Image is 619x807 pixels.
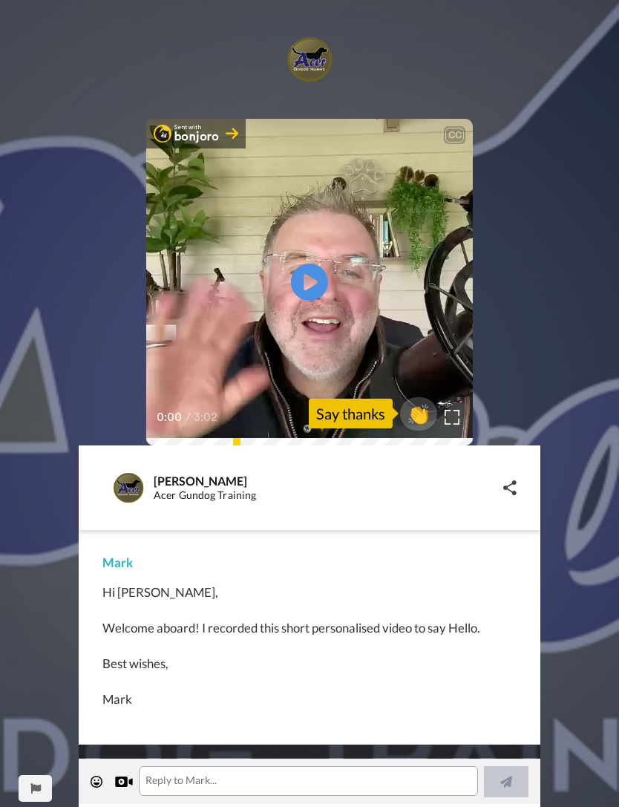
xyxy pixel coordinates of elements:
span: 0:00 [157,408,183,426]
img: ic_share.svg [503,480,517,495]
div: Say thanks [309,399,393,428]
img: Full screen [445,410,459,425]
div: bonjoro [174,131,220,143]
img: cbde1794-374e-4fbc-8cfa-aa2633c44a16 [283,30,335,89]
span: 👏 [400,402,437,425]
span: / [186,408,191,426]
div: Acer Gundog Training [154,489,502,502]
div: CC [445,128,464,143]
img: Bonjoro Logo [154,125,171,143]
a: Bonjoro LogoSent withbonjoro [146,119,246,148]
div: [PERSON_NAME] [154,474,502,488]
img: Profile Image [111,470,146,506]
div: Hi [PERSON_NAME], Welcome aboard! I recorded this short personalised video to say Hello. Best wis... [102,584,517,708]
div: Sent with [174,125,220,131]
div: Reply by Video [115,773,133,791]
button: 👏 [400,397,437,431]
div: Mark [102,554,517,572]
span: 3:02 [194,408,220,426]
